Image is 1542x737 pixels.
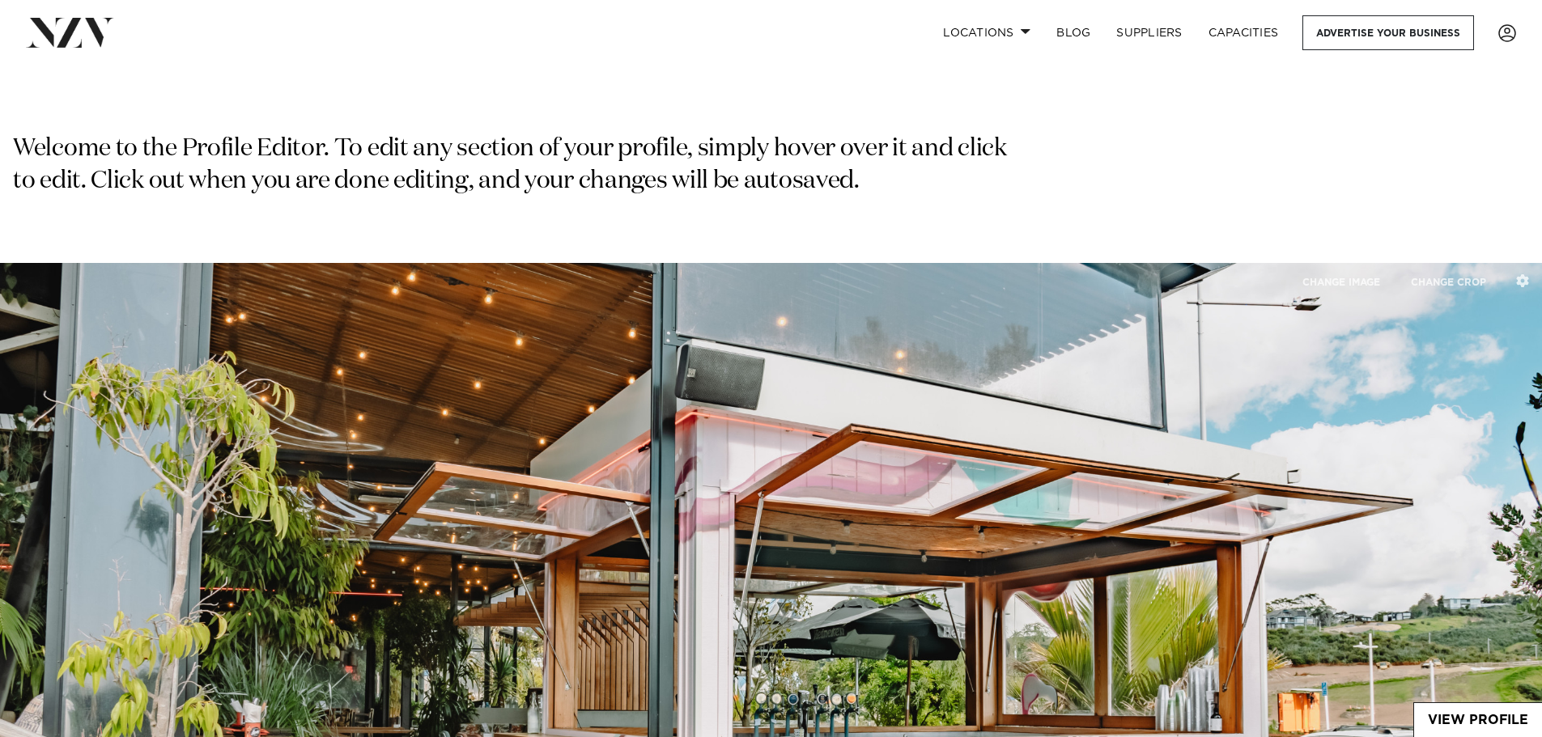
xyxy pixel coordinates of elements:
[13,133,1013,198] p: Welcome to the Profile Editor. To edit any section of your profile, simply hover over it and clic...
[1289,265,1394,299] button: CHANGE IMAGE
[1302,15,1474,50] a: Advertise your business
[930,15,1043,50] a: Locations
[1043,15,1103,50] a: BLOG
[26,18,114,47] img: nzv-logo.png
[1103,15,1195,50] a: SUPPLIERS
[1414,703,1542,737] a: View Profile
[1397,265,1500,299] button: CHANGE CROP
[1196,15,1292,50] a: Capacities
